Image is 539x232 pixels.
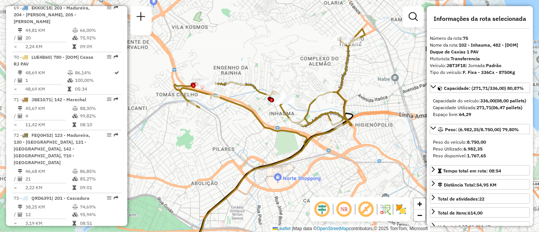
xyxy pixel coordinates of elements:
td: 95,94% [80,211,118,218]
span: 71 - [14,97,86,102]
img: Fluxo de ruas [379,203,391,215]
td: 20 [25,34,72,42]
i: Rota otimizada [115,71,119,75]
i: % de utilização do peso [67,71,73,75]
a: Peso: (6.982,35/8.750,00) 79,80% [430,124,530,134]
td: 08:10 [80,121,118,129]
i: % de utilização da cubagem [67,78,73,83]
i: % de utilização do peso [72,169,78,174]
em: Rota exportada [114,133,118,137]
strong: F. Fixa - 336Cx - 8750Kg [463,69,515,75]
i: Tempo total em rota [72,122,76,127]
a: Capacidade: (271,71/336,00) 80,87% [430,83,530,93]
i: Distância Total [18,28,22,33]
td: 1 [25,77,67,84]
i: Tempo total em rota [67,87,71,91]
span: 72 - [14,132,90,165]
td: 46,68 KM [25,168,72,175]
span: Ocultar NR [335,200,353,218]
span: 54,95 KM [476,182,497,188]
td: 86,85% [80,168,118,175]
a: Distância Total:54,95 KM [430,179,530,190]
strong: R$ 33.821,07 [462,224,490,230]
em: Opções [107,5,111,10]
a: OpenStreetMap [317,226,349,231]
td: 48,69 KM [25,69,67,77]
td: 05:34 [75,85,114,93]
strong: 8.750,00 [467,139,486,145]
i: % de utilização da cubagem [72,114,78,118]
td: 11,42 KM [25,121,72,129]
td: = [14,43,17,50]
i: Tempo total em rota [72,44,76,49]
div: Peso Utilizado: [433,146,527,152]
span: Ocultar deslocamento [313,200,331,218]
div: Capacidade Utilizada: [433,104,527,111]
span: Total de atividades: [438,196,484,202]
strong: (06,47 pallets) [491,105,522,110]
i: Tempo total em rota [72,221,76,226]
strong: 75 [463,35,468,41]
strong: 22 [479,196,484,202]
a: Tempo total em rota: 08:54 [430,165,530,176]
i: % de utilização do peso [72,28,78,33]
div: Total de itens: [438,210,483,216]
i: % de utilização da cubagem [72,36,78,40]
div: Nome da rota: [430,42,530,55]
td: 88,30% [80,105,118,112]
td: 2,24 KM [25,43,72,50]
a: Total de atividades:22 [430,193,530,204]
td: 2,22 KM [25,184,72,191]
div: Distância Total: [438,182,497,188]
i: Total de Atividades [18,36,22,40]
span: 69 - [14,5,90,24]
i: Tempo total em rota [72,185,76,190]
span: Exibir rótulo [357,200,375,218]
td: 21 [25,175,72,183]
td: / [14,112,17,120]
span: Tempo total em rota: 08:54 [443,168,501,174]
i: Distância Total [18,106,22,111]
i: % de utilização do peso [72,205,78,209]
td: / [14,175,17,183]
em: Opções [107,97,111,102]
span: | 780 - [DOM] Ceasa RJ PAV [14,54,93,67]
td: 38,25 KM [25,203,72,211]
img: Exibir/Ocultar setores [395,203,407,215]
i: Distância Total [18,169,22,174]
td: 86,14% [75,69,114,77]
span: Peso: (6.982,35/8.750,00) 79,80% [445,127,519,132]
td: 4 [25,112,72,120]
a: Nova sessão e pesquisa [133,9,149,26]
em: Rota exportada [114,196,118,200]
div: Capacidade do veículo: [433,97,527,104]
h4: Informações da rota selecionada [430,15,530,22]
em: Rota exportada [114,97,118,102]
span: + [417,199,422,208]
strong: JBT3F18 [447,63,465,68]
span: Capacidade: (271,71/336,00) 80,87% [444,85,524,91]
td: = [14,121,17,129]
i: Total de Atividades [18,177,22,181]
i: % de utilização da cubagem [72,212,78,217]
strong: 102 - Inhauma, 482 - [DOM] Duque de Caxias 1 PAV [430,42,518,55]
strong: 64,29 [459,111,471,117]
i: % de utilização da cubagem [72,177,78,181]
i: Total de Atividades [18,78,22,83]
span: | 123 - Madureira, 130 - [GEOGRAPHIC_DATA], 131 - [GEOGRAPHIC_DATA], 142 - [GEOGRAPHIC_DATA], 710... [14,132,90,165]
span: Peso do veículo: [433,139,486,145]
div: Espaço livre: [433,111,527,118]
span: FEQ0H52 [31,132,52,138]
td: 44,81 KM [25,27,72,34]
td: 3,19 KM [25,219,72,227]
td: = [14,184,17,191]
span: − [417,210,422,220]
span: | [292,226,293,231]
strong: 6.982,35 [464,146,483,152]
strong: 271,71 [476,105,491,110]
em: Opções [107,196,111,200]
a: Exibir filtros [406,9,421,24]
span: | 142 - Marechal [51,97,86,102]
td: 48,69 KM [25,85,67,93]
i: Total de Atividades [18,212,22,217]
